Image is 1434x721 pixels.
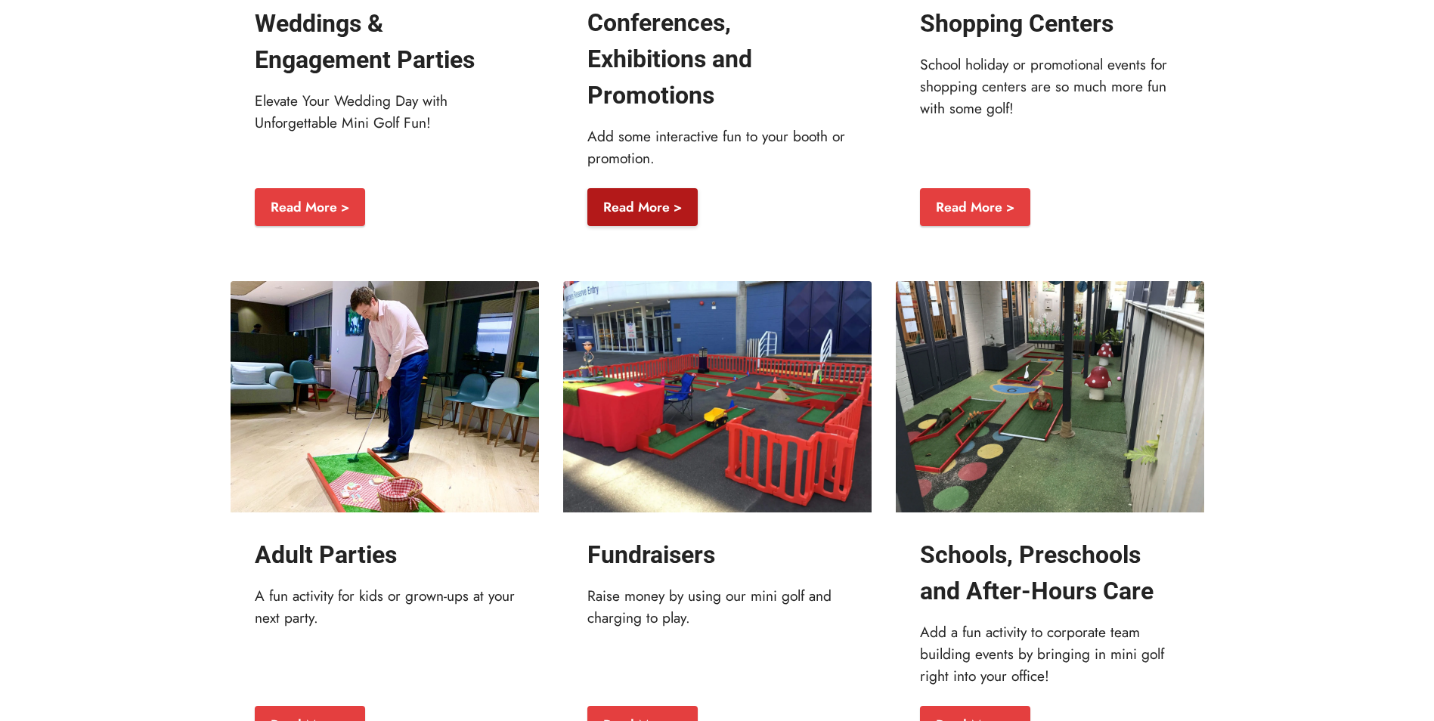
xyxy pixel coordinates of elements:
[587,585,847,629] p: Raise money by using our mini golf and charging to play.
[920,188,1030,226] a: Read More >
[920,621,1180,686] p: Add a fun activity to corporate team building events by bringing in mini golf right into your off...
[920,9,1113,38] strong: Shopping Centers
[920,54,1180,119] p: School holiday or promotional events for shopping centers are so much more fun with some golf!
[255,9,475,74] strong: Weddings & Engagement Parties
[896,281,1204,512] img: Preschool
[255,188,365,226] a: Read More >
[587,125,847,169] p: Add some interactive fun to your booth or promotion.
[255,585,515,629] p: A fun activity for kids or grown-ups at your next party.
[920,540,1154,605] strong: Schools, Preschools and After-Hours Care
[587,8,752,110] strong: Conferences, Exhibitions and Promotions
[231,281,539,512] img: Mini Golf Parties
[587,540,715,569] strong: Fundraisers
[587,188,698,226] a: Read More >
[563,281,872,512] img: Events
[255,90,515,134] p: Elevate Your Wedding Day with Unforgettable Mini Golf Fun!
[255,540,397,569] strong: Adult Parties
